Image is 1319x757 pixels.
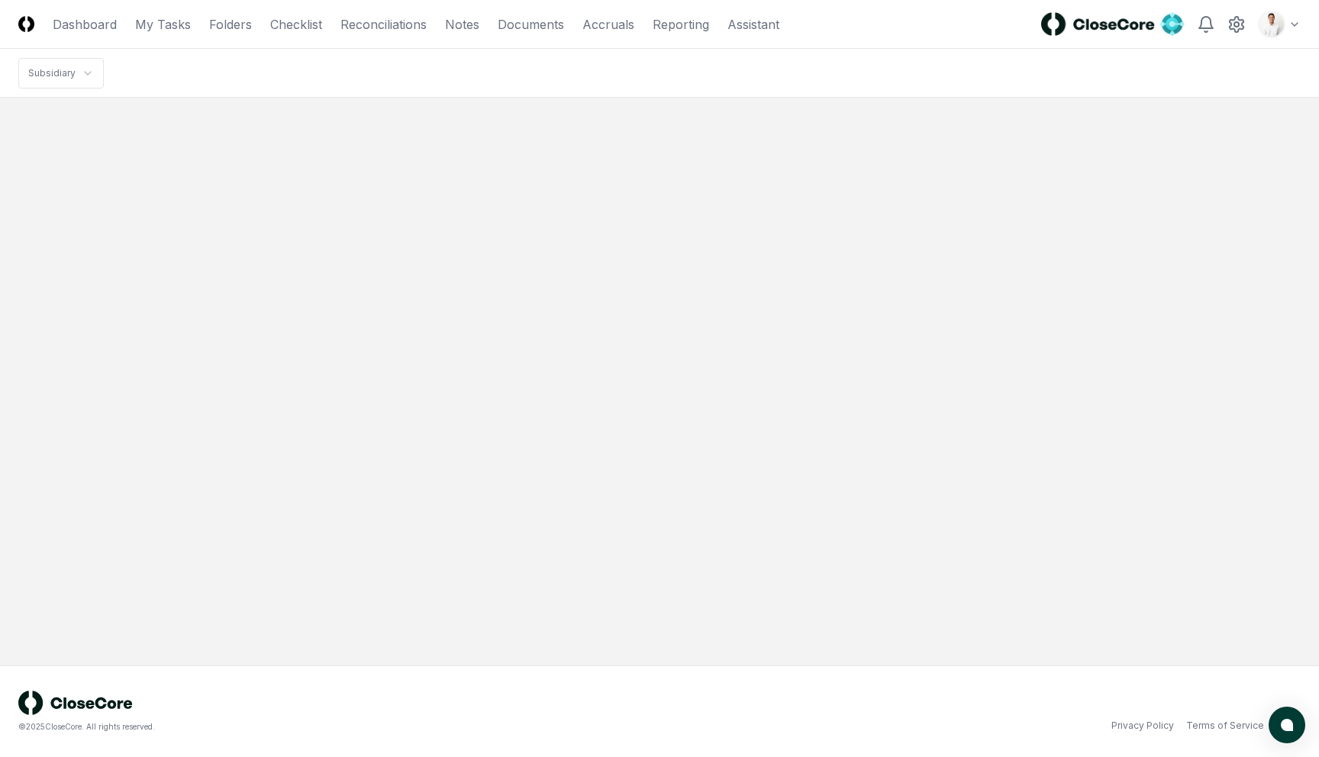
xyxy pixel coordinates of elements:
[28,66,76,80] div: Subsidiary
[498,15,564,34] a: Documents
[1259,12,1284,37] img: d09822cc-9b6d-4858-8d66-9570c114c672_b0bc35f1-fa8e-4ccc-bc23-b02c2d8c2b72.png
[1041,12,1185,37] img: Dynamics 365 BC Demo logo
[18,691,133,715] img: logo
[18,58,104,89] nav: breadcrumb
[1269,707,1305,743] button: atlas-launcher
[727,15,779,34] a: Assistant
[582,15,634,34] a: Accruals
[270,15,322,34] a: Checklist
[18,721,659,733] div: © 2025 CloseCore. All rights reserved.
[53,15,117,34] a: Dashboard
[1111,719,1174,733] a: Privacy Policy
[1186,719,1264,733] a: Terms of Service
[340,15,427,34] a: Reconciliations
[209,15,252,34] a: Folders
[18,16,34,32] img: Logo
[135,15,191,34] a: My Tasks
[653,15,709,34] a: Reporting
[445,15,479,34] a: Notes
